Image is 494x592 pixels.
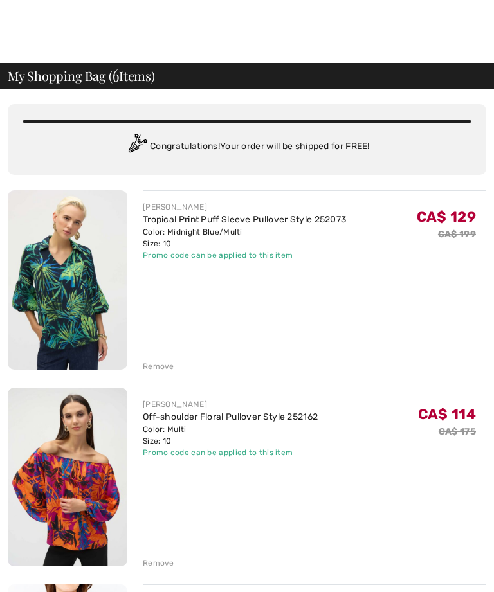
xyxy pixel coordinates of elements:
[143,424,318,447] div: Color: Multi Size: 10
[143,361,174,372] div: Remove
[143,249,346,261] div: Promo code can be applied to this item
[8,190,127,370] img: Tropical Print Puff Sleeve Pullover Style 252073
[8,69,155,82] span: My Shopping Bag ( Items)
[23,134,471,159] div: Congratulations! Your order will be shipped for FREE!
[124,134,150,159] img: Congratulation2.svg
[438,229,476,240] s: CA$ 199
[417,208,476,226] span: CA$ 129
[143,411,318,422] a: Off-shoulder Floral Pullover Style 252162
[8,388,127,567] img: Off-shoulder Floral Pullover Style 252162
[143,399,318,410] div: [PERSON_NAME]
[143,201,346,213] div: [PERSON_NAME]
[418,406,476,423] span: CA$ 114
[439,426,476,437] s: CA$ 175
[143,214,346,225] a: Tropical Print Puff Sleeve Pullover Style 252073
[143,226,346,249] div: Color: Midnight Blue/Multi Size: 10
[143,557,174,569] div: Remove
[143,447,318,458] div: Promo code can be applied to this item
[113,66,119,83] span: 6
